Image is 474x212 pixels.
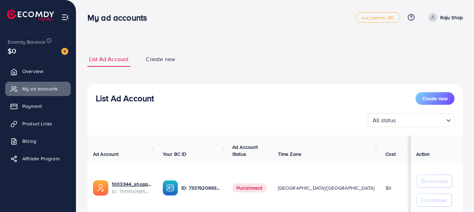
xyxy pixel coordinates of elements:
[163,180,178,196] img: ic-ba-acc.ded83a64.svg
[96,93,154,103] h3: List Ad Account
[22,138,36,145] span: Billing
[386,184,391,191] span: $0
[232,144,258,158] span: Ad Account Status
[112,188,151,195] span: ID: 7519150985080684551
[61,48,68,55] img: image
[278,151,301,158] span: Time Zone
[440,13,463,22] p: Raju Shop
[278,184,375,191] span: [GEOGRAPHIC_DATA]/[GEOGRAPHIC_DATA]
[5,134,71,148] a: Billing
[146,55,175,63] span: Create new
[416,175,452,188] button: Add Fund
[5,82,71,96] a: My ad accounts
[22,120,52,127] span: Product Links
[112,181,151,188] a: 1003344_shoppio_1750688962312
[5,99,71,113] a: Payment
[181,184,221,192] p: ID: 7337620693741338625
[89,55,129,63] span: List Ad Account
[356,12,400,23] a: uce_partner_BD
[426,177,448,185] p: Add Fund
[7,10,54,21] img: logo
[87,13,153,23] h3: My ad accounts
[426,13,463,22] a: Raju Shop
[93,151,119,158] span: Ad Account
[362,15,394,20] span: uce_partner_BD
[8,46,16,56] span: $0
[416,193,452,207] button: Withdraw
[5,152,71,166] a: Affiliate Program
[416,151,430,158] span: Action
[367,113,454,127] div: Search for option
[426,196,446,204] p: Withdraw
[22,85,58,92] span: My ad accounts
[398,114,443,125] input: Search for option
[22,155,60,162] span: Affiliate Program
[22,103,42,110] span: Payment
[163,151,187,158] span: Your BC ID
[5,64,71,78] a: Overview
[444,181,469,207] iframe: Chat
[415,92,454,105] button: Create new
[112,181,151,195] div: <span class='underline'>1003344_shoppio_1750688962312</span></br>7519150985080684551
[386,151,396,158] span: Cost
[61,13,69,21] img: menu
[22,68,43,75] span: Overview
[5,117,71,131] a: Product Links
[93,180,108,196] img: ic-ads-acc.e4c84228.svg
[232,183,267,192] span: Punishment
[422,95,448,102] span: Create new
[8,38,45,45] span: Ecomdy Balance
[371,115,397,125] span: All status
